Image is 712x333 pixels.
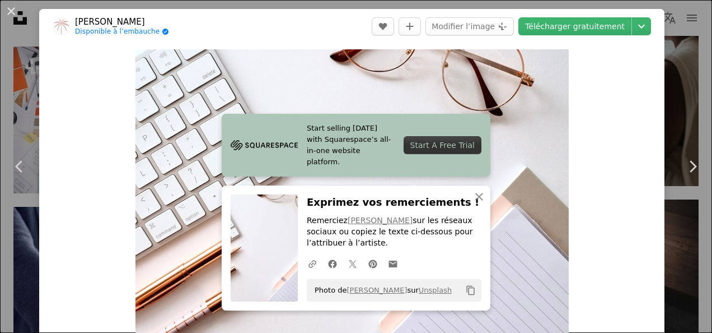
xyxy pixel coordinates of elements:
[307,123,395,168] span: Start selling [DATE] with Squarespace’s all-in-one website platform.
[75,16,169,27] a: [PERSON_NAME]
[404,136,481,154] div: Start A Free Trial
[399,17,421,35] button: Ajouter à la collection
[75,27,169,36] a: Disponible à l’embauche
[348,216,413,225] a: [PERSON_NAME]
[343,252,363,275] a: Partagez-leTwitter
[372,17,394,35] button: J’aime
[363,252,383,275] a: Partagez-lePinterest
[346,286,407,294] a: [PERSON_NAME]
[632,17,651,35] button: Choisissez la taille de téléchargement
[383,252,403,275] a: Partager par mail
[307,195,481,211] h3: Exprimez vos remerciements !
[425,17,514,35] button: Modifier l’image
[222,114,490,177] a: Start selling [DATE] with Squarespace’s all-in-one website platform.Start A Free Trial
[307,215,481,249] p: Remerciez sur les réseaux sociaux ou copiez le texte ci-dessous pour l’attribuer à l’artiste.
[461,281,480,300] button: Copier dans le presse-papier
[419,286,452,294] a: Unsplash
[309,281,452,299] span: Photo de sur
[231,137,298,154] img: file-1705255347840-230a6ab5bca9image
[673,113,712,220] a: Suivant
[322,252,343,275] a: Partagez-leFacebook
[53,17,71,35] img: Accéder au profil de Jess Bailey
[518,17,631,35] a: Télécharger gratuitement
